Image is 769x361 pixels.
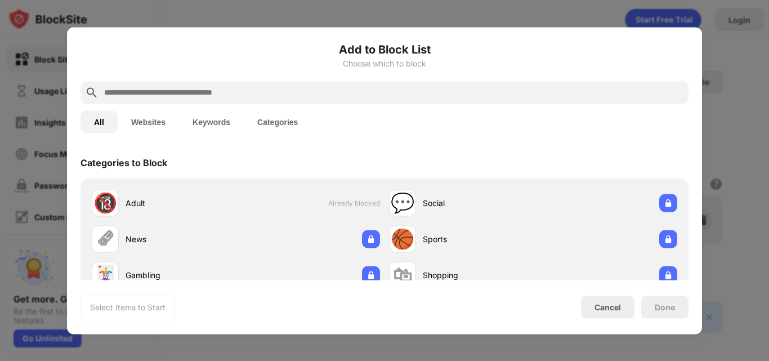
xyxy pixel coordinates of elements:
img: search.svg [85,86,99,99]
div: Sports [423,233,533,245]
div: Categories to Block [81,157,167,168]
div: Gambling [126,269,236,281]
div: Select Items to Start [90,301,166,313]
button: Keywords [179,110,244,133]
div: Social [423,197,533,209]
div: Adult [126,197,236,209]
h6: Add to Block List [81,41,688,57]
div: 🏀 [391,228,414,251]
div: News [126,233,236,245]
div: Cancel [594,302,621,312]
button: Websites [118,110,179,133]
button: Categories [244,110,311,133]
div: 🗞 [96,228,115,251]
div: 🔞 [93,191,117,215]
div: 🃏 [93,264,117,287]
button: All [81,110,118,133]
span: Already blocked [328,199,380,207]
div: Shopping [423,269,533,281]
div: Done [655,302,675,311]
div: 💬 [391,191,414,215]
div: Choose which to block [81,59,688,68]
div: 🛍 [393,264,412,287]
